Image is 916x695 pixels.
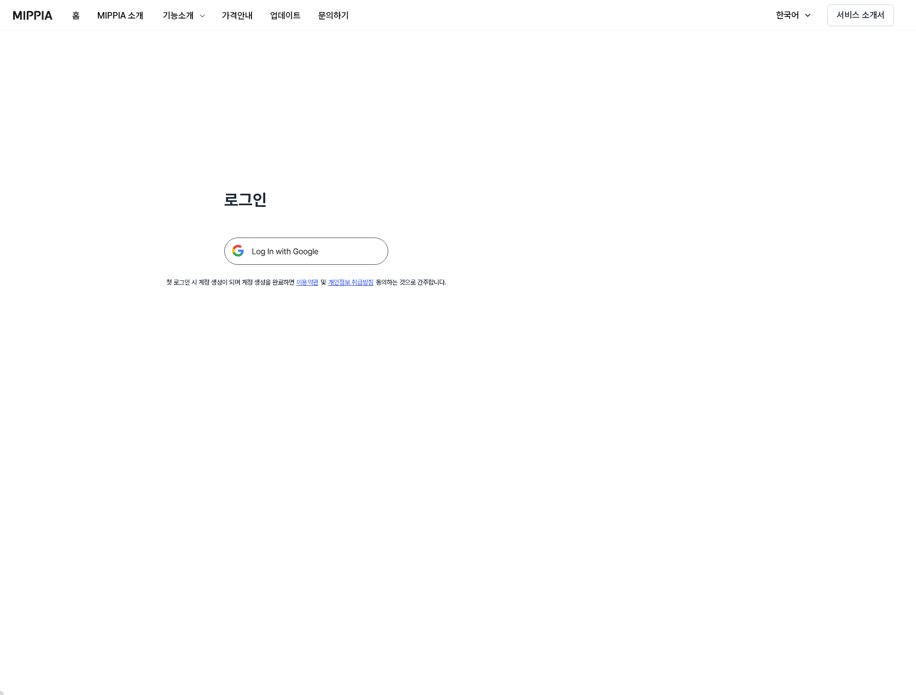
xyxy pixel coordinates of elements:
[152,5,213,27] button: 기능소개
[261,5,310,27] button: 업데이트
[765,4,819,26] button: 한국어
[224,188,388,211] h1: 로그인
[161,9,196,22] div: 기능소개
[89,5,152,27] button: MIPPIA 소개
[213,5,261,27] button: 가격안내
[827,4,894,26] button: 서비스 소개서
[774,9,801,22] div: 한국어
[63,5,89,27] button: 홈
[310,5,358,27] button: 문의하기
[328,279,374,286] a: 개인정보 취급방침
[224,238,388,265] img: 구글 로그인 버튼
[261,1,310,31] a: 업데이트
[166,278,446,287] div: 첫 로그인 시 계정 생성이 되며 계정 생성을 완료하면 및 동의하는 것으로 간주합니다.
[13,11,52,20] img: logo
[296,279,318,286] a: 이용약관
